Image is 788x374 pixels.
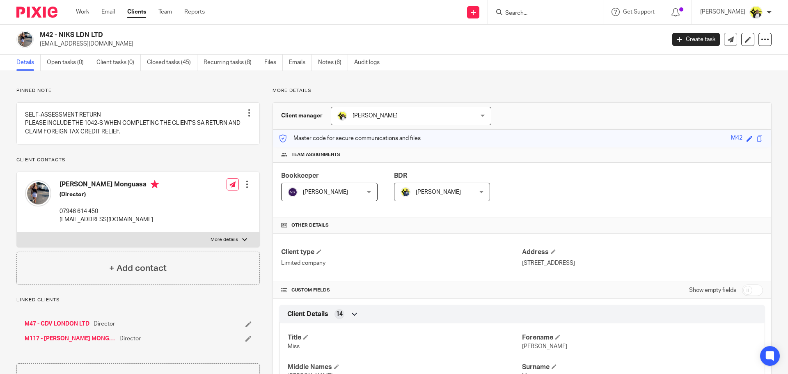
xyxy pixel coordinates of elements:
[40,31,536,39] h2: M42 - NIKS LDN LTD
[16,55,41,71] a: Details
[281,259,522,267] p: Limited company
[16,157,260,163] p: Client contacts
[94,320,115,328] span: Director
[291,151,340,158] span: Team assignments
[288,344,300,349] span: Miss
[16,7,57,18] img: Pixie
[25,335,115,343] a: M117 - [PERSON_NAME] MONGUASA
[522,259,763,267] p: [STREET_ADDRESS]
[60,207,159,216] p: 07946 614 450
[127,8,146,16] a: Clients
[287,310,328,319] span: Client Details
[204,55,258,71] a: Recurring tasks (8)
[96,55,141,71] a: Client tasks (0)
[281,112,323,120] h3: Client manager
[336,310,343,318] span: 14
[16,31,34,48] img: Nakeitha%20Monguasa.png
[281,172,319,179] span: Bookkeeper
[16,297,260,303] p: Linked clients
[522,333,756,342] h4: Forename
[264,55,283,71] a: Files
[394,172,407,179] span: BDR
[623,9,655,15] span: Get Support
[147,55,197,71] a: Closed tasks (45)
[25,320,89,328] a: M47 - CDV LONDON LTD
[184,8,205,16] a: Reports
[731,134,742,143] div: M42
[700,8,745,16] p: [PERSON_NAME]
[273,87,772,94] p: More details
[279,134,421,142] p: Master code for secure communications and files
[416,189,461,195] span: [PERSON_NAME]
[672,33,720,46] a: Create task
[504,10,578,17] input: Search
[401,187,410,197] img: Dennis-Starbridge.jpg
[289,55,312,71] a: Emails
[47,55,90,71] a: Open tasks (0)
[60,216,159,224] p: [EMAIL_ADDRESS][DOMAIN_NAME]
[288,363,522,372] h4: Middle Names
[60,180,159,190] h4: [PERSON_NAME] Monguasa
[318,55,348,71] a: Notes (6)
[158,8,172,16] a: Team
[689,286,736,294] label: Show empty fields
[40,40,660,48] p: [EMAIL_ADDRESS][DOMAIN_NAME]
[522,344,567,349] span: [PERSON_NAME]
[353,113,398,119] span: [PERSON_NAME]
[211,236,238,243] p: More details
[291,222,329,229] span: Other details
[109,262,167,275] h4: + Add contact
[281,248,522,257] h4: Client type
[25,180,51,207] img: Nakeitha%20Monguasa.png
[60,190,159,199] h5: (Director)
[522,363,756,372] h4: Surname
[119,335,141,343] span: Director
[101,8,115,16] a: Email
[354,55,386,71] a: Audit logs
[288,187,298,197] img: svg%3E
[281,287,522,294] h4: CUSTOM FIELDS
[522,248,763,257] h4: Address
[76,8,89,16] a: Work
[749,6,763,19] img: Carine-Starbridge.jpg
[151,180,159,188] i: Primary
[288,333,522,342] h4: Title
[337,111,347,121] img: Carine-Starbridge.jpg
[16,87,260,94] p: Pinned note
[303,189,348,195] span: [PERSON_NAME]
